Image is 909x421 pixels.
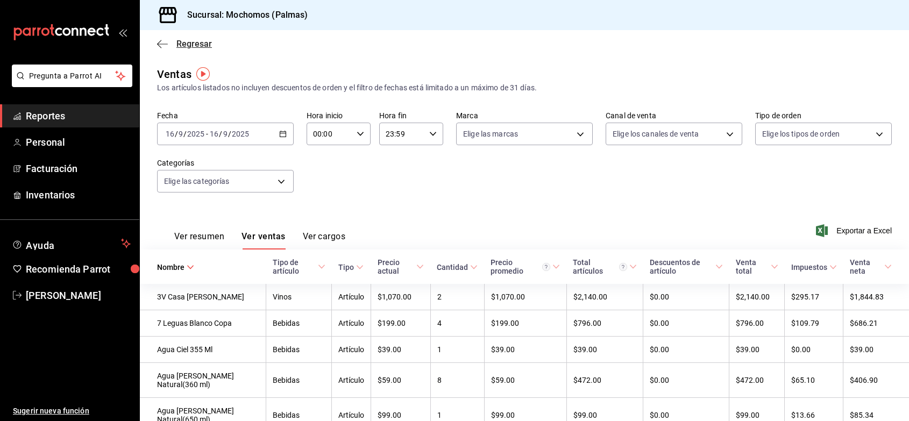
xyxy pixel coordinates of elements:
[785,310,843,337] td: $109.79
[12,65,132,87] button: Pregunta a Parrot AI
[379,112,443,119] label: Hora fin
[843,310,909,337] td: $686.21
[165,130,175,138] input: --
[118,28,127,37] button: open_drawer_menu
[785,284,843,310] td: $295.17
[179,9,308,22] h3: Sucursal: Mochomos (Palmas)
[736,258,769,275] div: Venta total
[26,188,131,202] span: Inventarios
[843,363,909,398] td: $406.90
[643,284,729,310] td: $0.00
[175,130,178,138] span: /
[174,231,224,249] button: Ver resumen
[818,224,892,237] button: Exportar a Excel
[13,405,131,417] span: Sugerir nueva función
[573,258,637,275] span: Total artículos
[643,337,729,363] td: $0.00
[850,258,882,275] div: Venta neta
[196,67,210,81] img: Tooltip marker
[729,284,785,310] td: $2,140.00
[332,284,371,310] td: Artículo
[266,284,332,310] td: Vinos
[566,337,643,363] td: $39.00
[619,263,627,271] svg: El total artículos considera cambios de precios en los artículos así como costos adicionales por ...
[643,310,729,337] td: $0.00
[332,337,371,363] td: Artículo
[206,130,208,138] span: -
[456,112,593,119] label: Marca
[430,284,484,310] td: 2
[178,130,183,138] input: --
[29,70,116,82] span: Pregunta a Parrot AI
[650,258,723,275] span: Descuentos de artículo
[542,263,550,271] svg: Precio promedio = Total artículos / cantidad
[437,263,478,272] span: Cantidad
[273,258,325,275] span: Tipo de artículo
[231,130,250,138] input: ----
[484,310,566,337] td: $199.00
[26,237,117,250] span: Ayuda
[183,130,187,138] span: /
[26,262,131,276] span: Recomienda Parrot
[755,112,892,119] label: Tipo de orden
[26,109,131,123] span: Reportes
[266,363,332,398] td: Bebidas
[8,78,132,89] a: Pregunta a Parrot AI
[187,130,205,138] input: ----
[174,231,345,249] div: navigation tabs
[266,337,332,363] td: Bebidas
[378,258,424,275] span: Precio actual
[26,288,131,303] span: [PERSON_NAME]
[791,263,837,272] span: Impuestos
[785,363,843,398] td: $65.10
[729,363,785,398] td: $472.00
[430,310,484,337] td: 4
[850,258,892,275] span: Venta neta
[157,66,191,82] div: Ventas
[650,258,713,275] div: Descuentos de artículo
[463,129,518,139] span: Elige las marcas
[566,310,643,337] td: $796.00
[228,130,231,138] span: /
[209,130,219,138] input: --
[140,284,266,310] td: 3V Casa [PERSON_NAME]
[140,310,266,337] td: 7 Leguas Blanco Copa
[484,363,566,398] td: $59.00
[223,130,228,138] input: --
[157,39,212,49] button: Regresar
[242,231,286,249] button: Ver ventas
[371,337,431,363] td: $39.00
[736,258,778,275] span: Venta total
[430,363,484,398] td: 8
[566,363,643,398] td: $472.00
[791,263,827,272] div: Impuestos
[157,263,194,272] span: Nombre
[266,310,332,337] td: Bebidas
[843,337,909,363] td: $39.00
[430,337,484,363] td: 1
[573,258,627,275] div: Total artículos
[157,112,294,119] label: Fecha
[606,112,742,119] label: Canal de venta
[307,112,371,119] label: Hora inicio
[843,284,909,310] td: $1,844.83
[491,258,560,275] span: Precio promedio
[164,176,230,187] span: Elige las categorías
[371,363,431,398] td: $59.00
[273,258,316,275] div: Tipo de artículo
[371,284,431,310] td: $1,070.00
[157,159,294,167] label: Categorías
[140,337,266,363] td: Agua Ciel 355 Ml
[140,363,266,398] td: Agua [PERSON_NAME] Natural(360 ml)
[371,310,431,337] td: $199.00
[762,129,840,139] span: Elige los tipos de orden
[303,231,346,249] button: Ver cargos
[491,258,550,275] div: Precio promedio
[157,82,892,94] div: Los artículos listados no incluyen descuentos de orden y el filtro de fechas está limitado a un m...
[332,310,371,337] td: Artículo
[176,39,212,49] span: Regresar
[729,310,785,337] td: $796.00
[729,337,785,363] td: $39.00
